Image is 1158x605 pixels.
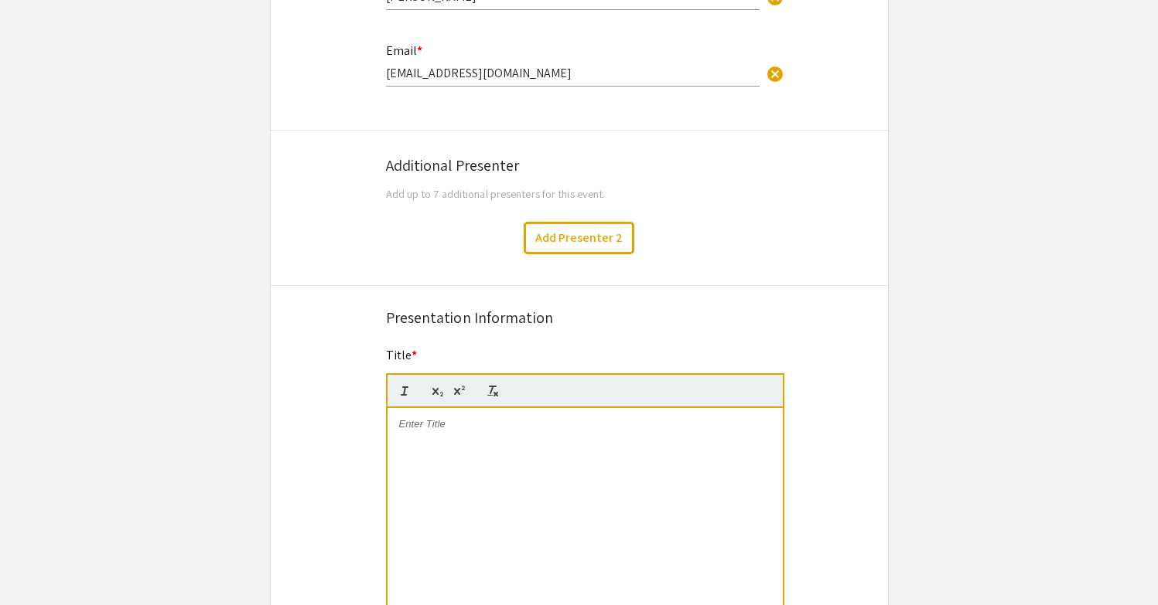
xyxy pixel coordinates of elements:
[766,65,784,83] span: cancel
[386,65,760,81] input: Type Here
[386,347,418,363] mat-label: Title
[12,535,66,593] iframe: Chat
[386,306,773,329] div: Presentation Information
[386,186,606,201] span: Add up to 7 additional presenters for this event.
[760,58,791,89] button: Clear
[524,222,634,254] button: Add Presenter 2
[386,154,773,177] div: Additional Presenter
[386,42,422,59] mat-label: Email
